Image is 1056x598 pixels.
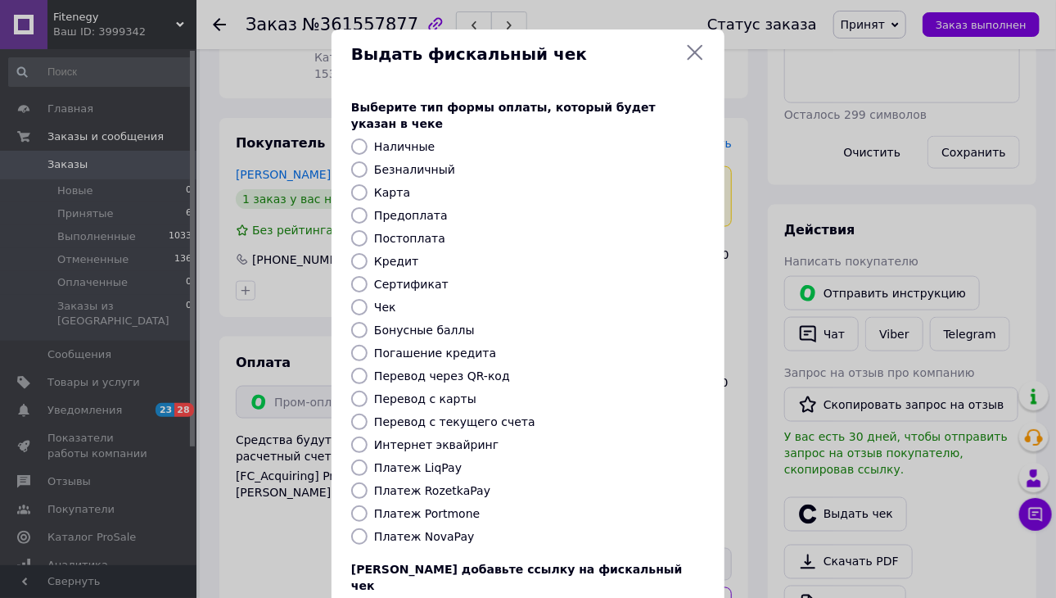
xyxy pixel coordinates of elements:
span: Выберите тип формы оплаты, который будет указан в чеке [351,101,656,130]
label: Чек [374,301,396,314]
span: [PERSON_NAME] добавьте ссылку на фискальный чек [351,563,683,592]
span: Выдать фискальный чек [351,43,679,66]
label: Сертификат [374,278,449,291]
label: Платеж Portmone [374,507,480,520]
label: Погашение кредита [374,347,496,360]
label: Платеж LiqPay [374,461,462,474]
label: Перевод с текущего счета [374,415,535,428]
label: Кредит [374,255,418,268]
label: Перевод с карты [374,392,476,405]
label: Бонусные баллы [374,324,475,337]
label: Платеж RozetkaPay [374,484,490,497]
label: Карта [374,186,410,199]
label: Интернет эквайринг [374,438,499,451]
label: Платеж NovaPay [374,530,474,543]
label: Постоплата [374,232,445,245]
label: Наличные [374,140,435,153]
label: Предоплата [374,209,448,222]
label: Перевод через QR-код [374,369,510,383]
label: Безналичный [374,163,455,176]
